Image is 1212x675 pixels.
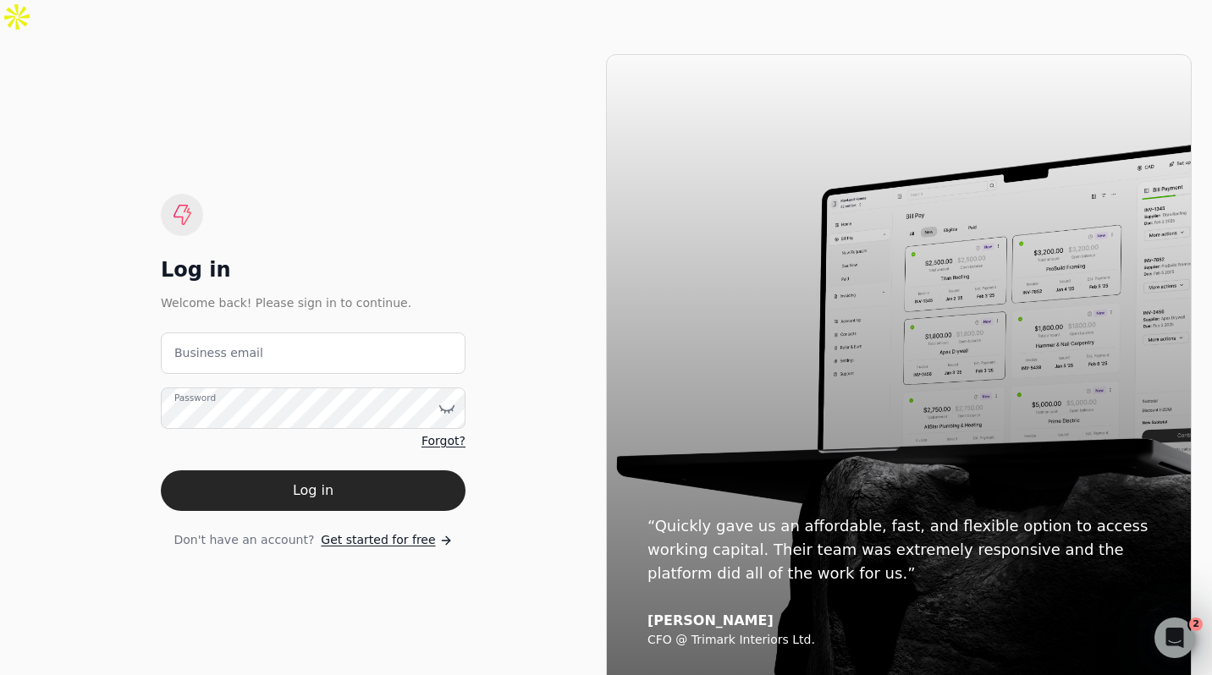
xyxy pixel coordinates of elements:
[321,531,452,549] a: Get started for free
[161,470,466,511] button: Log in
[647,612,1150,629] div: [PERSON_NAME]
[1189,617,1203,631] span: 2
[647,633,1150,648] div: CFO @ Trimark Interiors Ltd.
[174,531,314,549] span: Don't have an account?
[174,344,263,362] label: Business email
[321,531,435,549] span: Get started for free
[1154,617,1195,658] iframe: Intercom live chat
[161,256,466,283] div: Log in
[161,294,466,312] div: Welcome back! Please sign in to continue.
[421,432,466,450] a: Forgot?
[174,392,216,405] label: Password
[647,514,1150,585] div: “Quickly gave us an affordable, fast, and flexible option to access working capital. Their team w...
